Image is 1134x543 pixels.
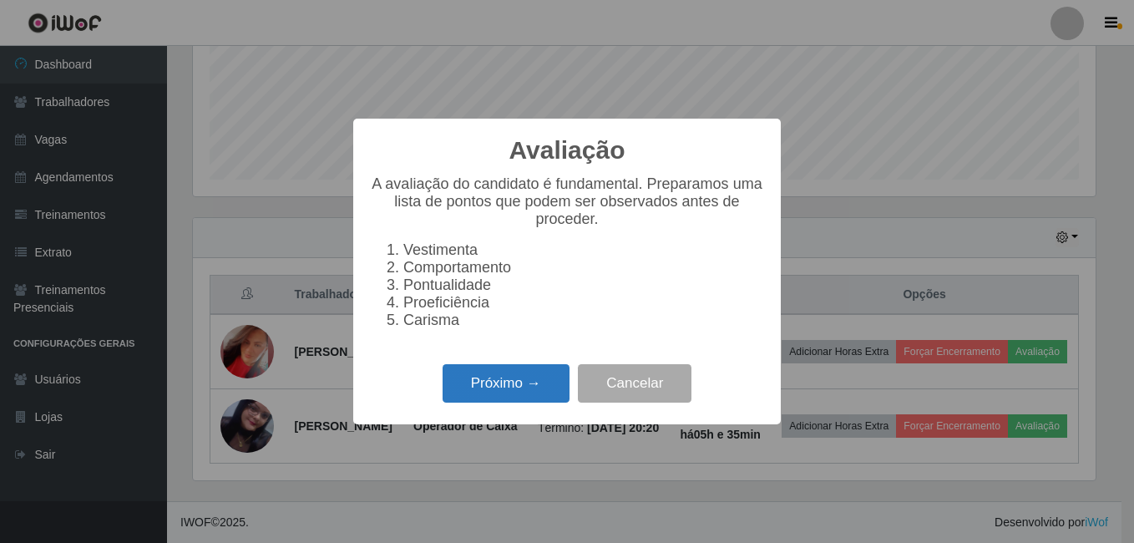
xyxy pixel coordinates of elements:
[443,364,570,403] button: Próximo →
[578,364,691,403] button: Cancelar
[403,277,764,294] li: Pontualidade
[509,135,625,165] h2: Avaliação
[403,294,764,312] li: Proeficiência
[370,175,764,228] p: A avaliação do candidato é fundamental. Preparamos uma lista de pontos que podem ser observados a...
[403,312,764,329] li: Carisma
[403,241,764,259] li: Vestimenta
[403,259,764,277] li: Comportamento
